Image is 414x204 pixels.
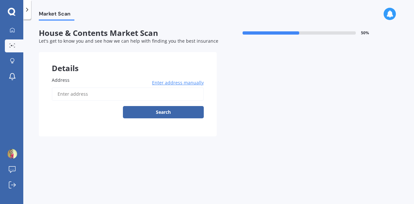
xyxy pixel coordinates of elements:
div: Details [39,52,217,71]
input: Enter address [52,87,204,101]
img: ACg8ocJRQ3NxZHU_NYWc8JJ8zn8MvgTq172aj3qC4Q7orl2RRAh8RNA=s96-c [7,149,17,159]
span: House & Contents Market Scan [39,28,217,38]
button: Search [123,106,204,118]
span: Address [52,77,70,83]
span: Market Scan [39,11,74,19]
span: 50 % [361,31,369,35]
span: Let's get to know you and see how we can help with finding you the best insurance [39,38,218,44]
span: Enter address manually [152,80,204,86]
